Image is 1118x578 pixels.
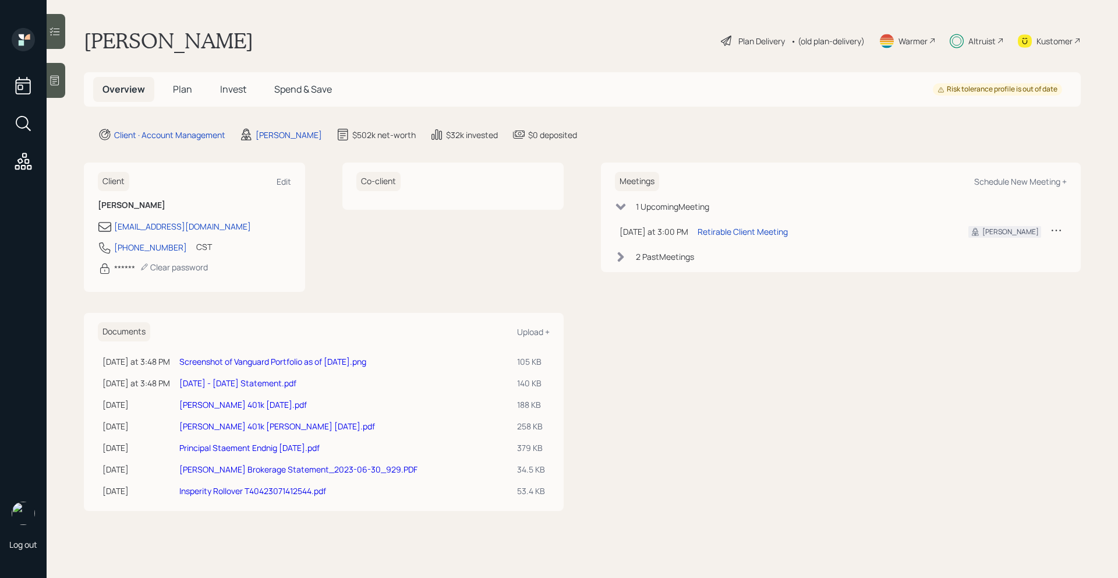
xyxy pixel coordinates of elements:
div: $0 deposited [528,129,577,141]
div: [DATE] at 3:48 PM [102,377,170,389]
div: 1 Upcoming Meeting [636,200,709,213]
a: [PERSON_NAME] 401k [PERSON_NAME] [DATE].pdf [179,421,375,432]
div: Clear password [140,262,208,273]
div: Altruist [968,35,996,47]
h6: Meetings [615,172,659,191]
div: [DATE] [102,420,170,432]
div: Upload + [517,326,550,337]
div: [DATE] [102,463,170,475]
div: CST [196,241,212,253]
div: Schedule New Meeting + [974,176,1067,187]
div: [PHONE_NUMBER] [114,241,187,253]
a: [PERSON_NAME] 401k [DATE].pdf [179,399,307,410]
div: 258 KB [517,420,545,432]
div: [DATE] [102,399,170,411]
span: Plan [173,83,192,96]
div: [DATE] [102,442,170,454]
div: [DATE] [102,485,170,497]
a: [DATE] - [DATE] Statement.pdf [179,378,296,389]
div: 105 KB [517,355,545,368]
div: [PERSON_NAME] [256,129,322,141]
div: Kustomer [1036,35,1073,47]
div: [EMAIL_ADDRESS][DOMAIN_NAME] [114,220,251,232]
div: 188 KB [517,399,545,411]
span: Spend & Save [274,83,332,96]
div: $32k invested [446,129,498,141]
a: Principal Staement Endnig [DATE].pdf [179,442,320,453]
a: Screenshot of Vanguard Portfolio as of [DATE].png [179,356,366,367]
div: Warmer [898,35,928,47]
div: Risk tolerance profile is out of date [937,84,1057,94]
h6: Co-client [356,172,401,191]
div: 34.5 KB [517,463,545,475]
div: 379 KB [517,442,545,454]
div: • (old plan-delivery) [791,35,865,47]
h1: [PERSON_NAME] [84,28,253,54]
div: [DATE] at 3:00 PM [620,225,688,238]
div: Client · Account Management [114,129,225,141]
div: [PERSON_NAME] [982,227,1039,237]
a: Insperity Rollover T40423071412544.pdf [179,485,326,496]
div: 140 KB [517,377,545,389]
a: [PERSON_NAME] Brokerage Statement_2023-06-30_929.PDF [179,464,418,475]
h6: Documents [98,322,150,341]
div: $502k net-worth [352,129,416,141]
div: Plan Delivery [738,35,785,47]
div: Retirable Client Meeting [698,225,788,238]
img: michael-russo-headshot.png [12,502,35,525]
div: Log out [9,539,37,550]
div: Edit [277,176,291,187]
h6: [PERSON_NAME] [98,200,291,210]
h6: Client [98,172,129,191]
span: Overview [102,83,145,96]
div: 53.4 KB [517,485,545,497]
div: 2 Past Meeting s [636,251,694,263]
span: Invest [220,83,246,96]
div: [DATE] at 3:48 PM [102,355,170,368]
